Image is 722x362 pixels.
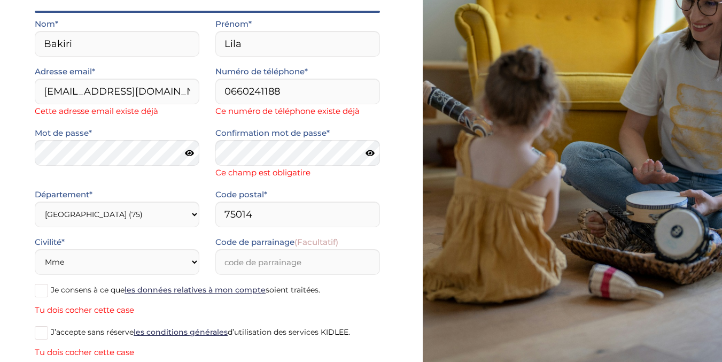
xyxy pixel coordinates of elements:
[215,104,380,118] span: Ce numéro de téléphone existe déjà
[35,303,380,317] span: Tu dois cocher cette case
[215,235,338,249] label: Code de parrainage
[215,126,330,140] label: Confirmation mot de passe*
[51,327,350,337] span: J’accepte sans réserve d’utilisation des services KIDLEE.
[294,237,338,247] span: (Facultatif)
[35,126,92,140] label: Mot de passe*
[215,65,308,79] label: Numéro de téléphone*
[215,166,380,180] span: Ce champ est obligatire
[35,65,95,79] label: Adresse email*
[35,31,199,57] input: Nom
[35,235,65,249] label: Civilité*
[134,327,228,337] a: les conditions générales
[35,345,380,359] span: Tu dois cocher cette case
[35,79,199,104] input: Email
[215,188,267,202] label: Code postal*
[215,202,380,227] input: Code postal
[215,17,252,31] label: Prénom*
[215,79,380,104] input: Numero de telephone
[35,104,199,118] span: Cette adresse email existe déjà
[215,31,380,57] input: Prénom
[125,285,266,295] a: les données relatives à mon compte
[35,188,92,202] label: Département*
[51,285,320,295] span: Je consens à ce que soient traitées.
[215,249,380,275] input: code de parrainage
